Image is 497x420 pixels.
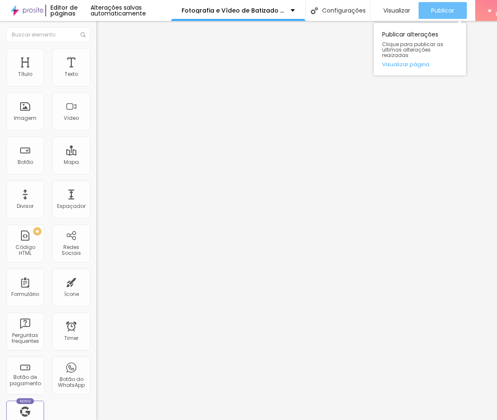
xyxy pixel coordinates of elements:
a: Visualizar página [382,62,458,67]
div: Botão do WhatsApp [55,376,88,389]
span: Clique para publicar as ultimas alterações reaizadas [382,41,458,58]
div: Publicar alterações [374,23,466,75]
div: Espaçador [57,203,86,209]
div: Perguntas frequentes [8,332,42,345]
div: Alterações salvas automaticamente [91,5,171,16]
div: Timer [64,335,78,341]
input: Buscar elemento [6,27,90,42]
div: Botão [18,159,33,165]
div: Título [18,71,32,77]
img: Icone [311,7,318,14]
button: Visualizar [371,2,419,19]
div: Divisor [17,203,34,209]
div: Vídeo [64,115,79,121]
div: Código HTML [8,244,42,257]
div: Redes Sociais [55,244,88,257]
img: Icone [81,32,86,37]
div: Texto [65,71,78,77]
span: Publicar [431,7,454,14]
div: Imagem [14,115,36,121]
div: Botão de pagamento [8,374,42,386]
p: Fotografia e Vídeo de Batizado Profissional em [GEOGRAPHIC_DATA] [182,8,284,13]
div: Novo [16,398,34,404]
div: Ícone [64,291,79,297]
button: Publicar [419,2,467,19]
div: Editor de páginas [45,5,91,16]
div: Formulário [11,291,39,297]
div: Mapa [64,159,79,165]
span: Visualizar [383,7,410,14]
